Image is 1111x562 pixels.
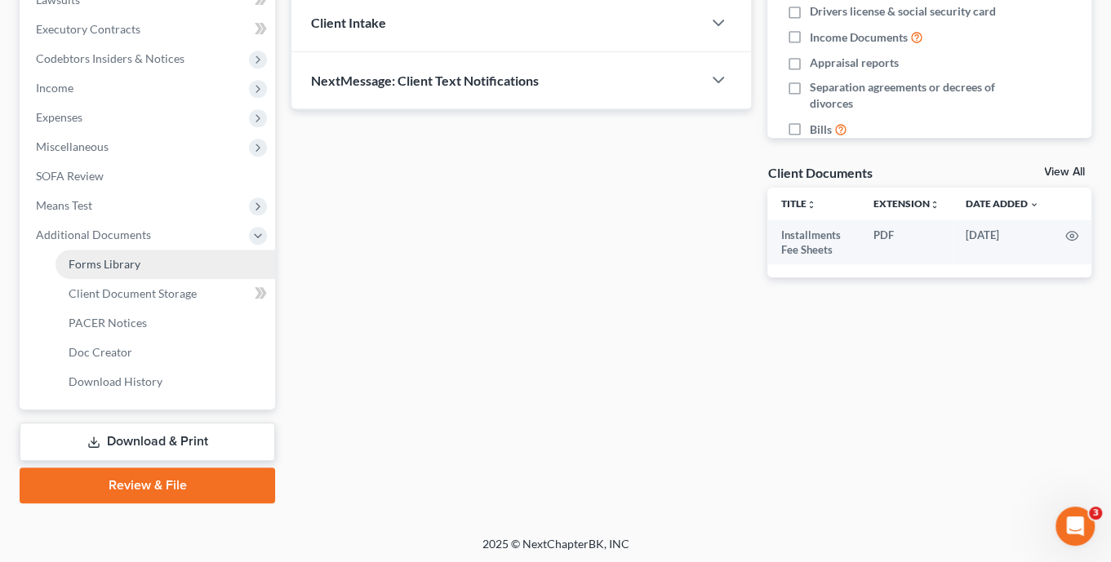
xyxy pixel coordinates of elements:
[23,162,275,191] a: SOFA Review
[953,220,1052,265] td: [DATE]
[56,367,275,396] a: Download History
[1055,507,1095,546] iframe: Intercom live chat
[806,200,815,210] i: unfold_more
[69,286,197,300] span: Client Document Storage
[56,308,275,338] a: PACER Notices
[930,200,940,210] i: unfold_more
[36,169,104,183] span: SOFA Review
[36,81,73,95] span: Income
[69,345,132,359] span: Doc Creator
[1089,507,1102,520] span: 3
[810,79,996,112] span: Separation agreements or decrees of divorces
[69,257,140,271] span: Forms Library
[873,197,940,210] a: Extensionunfold_more
[20,467,275,503] a: Review & File
[69,316,147,330] span: PACER Notices
[69,374,162,388] span: Download History
[23,15,275,44] a: Executory Contracts
[311,73,539,88] span: NextMessage: Client Text Notifications
[311,15,386,30] span: Client Intake
[36,198,92,212] span: Means Test
[966,197,1039,210] a: Date Added expand_more
[36,22,140,36] span: Executory Contracts
[36,110,82,124] span: Expenses
[56,279,275,308] a: Client Document Storage
[780,197,815,210] a: Titleunfold_more
[36,139,109,153] span: Miscellaneous
[860,220,953,265] td: PDF
[56,338,275,367] a: Doc Creator
[1044,166,1085,178] a: View All
[56,250,275,279] a: Forms Library
[36,228,151,241] span: Additional Documents
[1029,200,1039,210] i: expand_more
[810,55,899,71] span: Appraisal reports
[810,29,908,46] span: Income Documents
[810,122,832,138] span: Bills
[810,3,996,20] span: Drivers license & social security card
[20,423,275,461] a: Download & Print
[767,220,860,265] td: Installments Fee Sheets
[36,51,184,65] span: Codebtors Insiders & Notices
[767,164,872,181] div: Client Documents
